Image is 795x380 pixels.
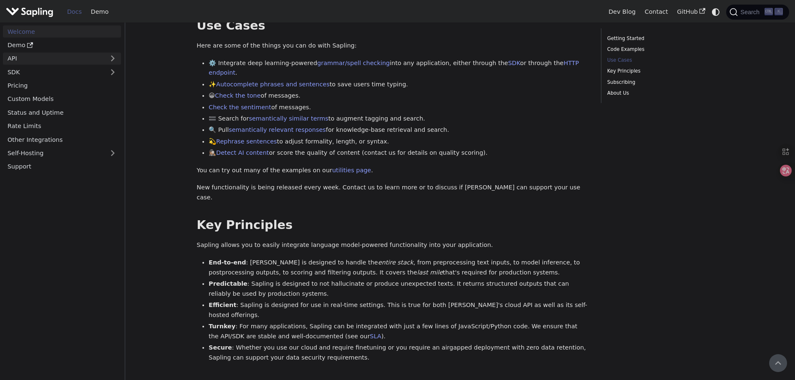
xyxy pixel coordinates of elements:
li: : Whether you use our cloud and require finetuning or you require an airgapped deployment with ze... [209,343,589,363]
strong: Turnkey [209,323,235,330]
button: Expand sidebar category 'API' [104,53,121,65]
a: GitHub [672,5,709,18]
img: Sapling.ai [6,6,53,18]
a: Check the sentiment [209,104,271,111]
kbd: K [775,8,783,15]
a: grammar/spell checking [317,60,390,66]
a: Sapling.ai [6,6,56,18]
a: Custom Models [3,93,121,105]
a: Rephrase sentences [216,138,277,145]
strong: Efficient [209,302,236,308]
h2: Use Cases [197,18,589,33]
button: Switch between dark and light mode (currently system mode) [710,6,722,18]
a: Pricing [3,80,121,92]
li: of messages. [209,103,589,113]
button: Scroll back to top [769,354,787,372]
button: Expand sidebar category 'SDK' [104,66,121,78]
a: API [3,53,104,65]
a: SDK [3,66,104,78]
a: Support [3,161,121,173]
p: Sapling allows you to easily integrate language model-powered functionality into your application. [197,240,589,250]
li: : Sapling is designed for use in real-time settings. This is true for both [PERSON_NAME]'s cloud ... [209,300,589,320]
a: SDK [508,60,520,66]
li: : For many applications, Sapling can be integrated with just a few lines of JavaScript/Python cod... [209,322,589,342]
p: Here are some of the things you can do with Sapling: [197,41,589,51]
a: Demo [3,39,121,51]
strong: End-to-end [209,259,246,266]
a: Key Principles [607,67,720,75]
strong: Secure [209,344,232,351]
a: Demo [86,5,113,18]
li: 🟰 Search for to augment tagging and search. [209,114,589,124]
li: 😀 of messages. [209,91,589,101]
li: ✨ to save users time typing. [209,80,589,90]
a: Code Examples [607,45,720,53]
a: Docs [63,5,86,18]
a: semantically relevant responses [229,126,326,133]
li: : Sapling is designed to not hallucinate or produce unexpected texts. It returns structured outpu... [209,279,589,299]
a: Status and Uptime [3,106,121,118]
li: 🕵🏽‍♀️ or score the quality of content (contact us for details on quality scoring). [209,148,589,158]
a: Use Cases [607,56,720,64]
a: Other Integrations [3,133,121,146]
a: semantically similar terms [249,115,328,122]
a: Welcome [3,25,121,38]
a: Rate Limits [3,120,121,132]
em: entire stack [378,259,414,266]
a: Dev Blog [604,5,640,18]
a: Contact [640,5,673,18]
strong: Predictable [209,280,247,287]
a: Self-Hosting [3,147,121,159]
a: utilities page [332,167,371,174]
span: Search [738,9,765,15]
p: New functionality is being released every week. Contact us to learn more or to discuss if [PERSON... [197,183,589,203]
a: Check the tone [215,92,260,99]
a: Autocomplete phrases and sentences [216,81,330,88]
li: : [PERSON_NAME] is designed to handle the , from preprocessing text inputs, to model inference, t... [209,258,589,278]
a: About Us [607,89,720,97]
p: You can try out many of the examples on our . [197,166,589,176]
li: 🔍 Pull for knowledge-base retrieval and search. [209,125,589,135]
li: ⚙️ Integrate deep learning-powered into any application, either through the or through the . [209,58,589,78]
a: Getting Started [607,35,720,43]
a: Subscribing [607,78,720,86]
a: Detect AI content [216,149,269,156]
li: 💫 to adjust formality, length, or syntax. [209,137,589,147]
a: SLA [370,333,381,340]
em: last mile [417,269,443,276]
button: Search (Ctrl+K) [726,5,789,20]
h2: Key Principles [197,218,589,233]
